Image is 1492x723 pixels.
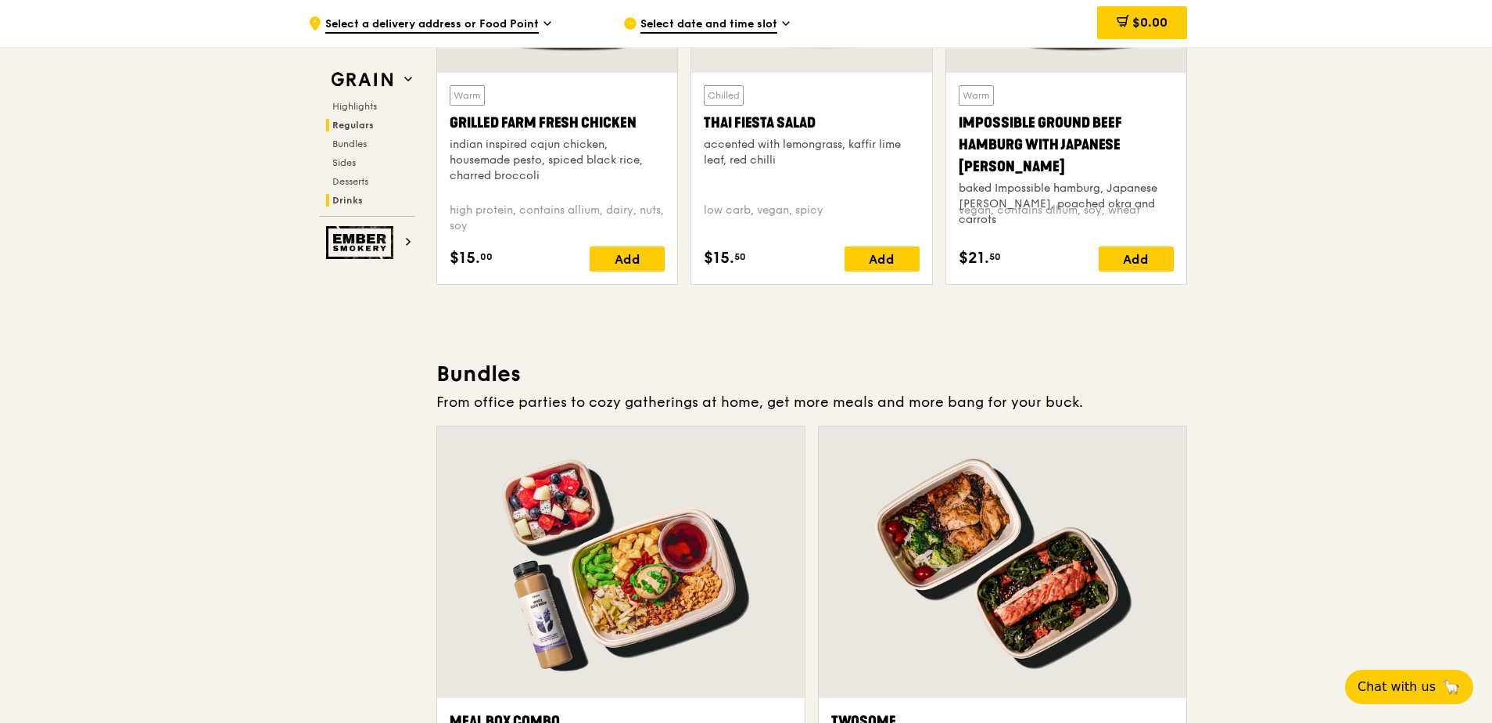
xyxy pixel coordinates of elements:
[845,246,920,272] div: Add
[450,112,665,134] div: Grilled Farm Fresh Chicken
[959,181,1174,228] div: baked Impossible hamburg, Japanese [PERSON_NAME], poached okra and carrots
[1132,15,1167,30] span: $0.00
[734,250,746,263] span: 50
[326,226,398,259] img: Ember Smokery web logo
[450,203,665,234] div: high protein, contains allium, dairy, nuts, soy
[959,112,1174,178] div: Impossible Ground Beef Hamburg with Japanese [PERSON_NAME]
[1345,670,1473,704] button: Chat with us🦙
[450,246,480,270] span: $15.
[989,250,1001,263] span: 50
[332,157,356,168] span: Sides
[1358,678,1436,696] span: Chat with us
[332,195,363,206] span: Drinks
[332,101,377,112] span: Highlights
[640,16,777,34] span: Select date and time slot
[332,138,367,149] span: Bundles
[325,16,539,34] span: Select a delivery address or Food Point
[326,66,398,94] img: Grain web logo
[450,137,665,184] div: indian inspired cajun chicken, housemade pesto, spiced black rice, charred broccoli
[332,120,374,131] span: Regulars
[1099,246,1174,272] div: Add
[436,360,1187,388] h3: Bundles
[704,85,744,106] div: Chilled
[959,246,989,270] span: $21.
[704,112,919,134] div: Thai Fiesta Salad
[959,203,1174,234] div: vegan, contains allium, soy, wheat
[332,176,368,187] span: Desserts
[480,250,493,263] span: 00
[436,391,1187,413] div: From office parties to cozy gatherings at home, get more meals and more bang for your buck.
[704,203,919,234] div: low carb, vegan, spicy
[959,85,994,106] div: Warm
[1442,678,1461,696] span: 🦙
[704,137,919,168] div: accented with lemongrass, kaffir lime leaf, red chilli
[450,85,485,106] div: Warm
[704,246,734,270] span: $15.
[590,246,665,272] div: Add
